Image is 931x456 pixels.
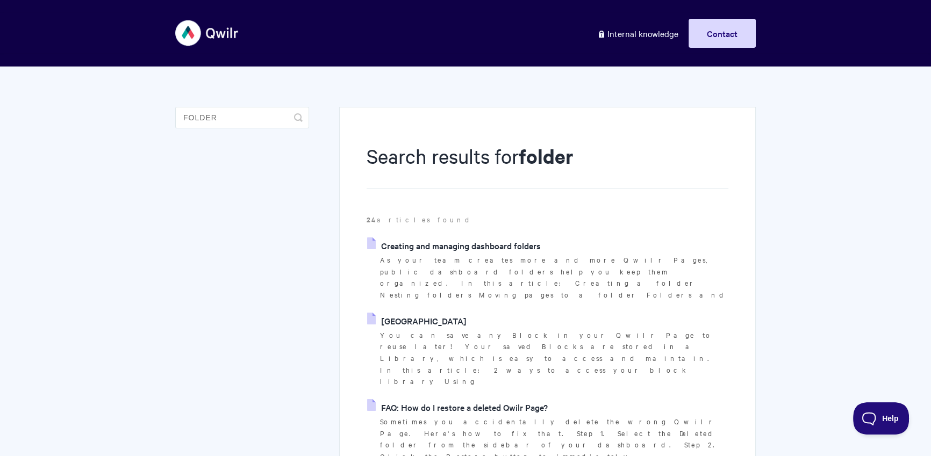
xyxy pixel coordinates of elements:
p: As your team creates more and more Qwilr Pages, public dashboard folders help you keep them organ... [380,254,728,301]
a: FAQ: How do I restore a deleted Qwilr Page? [367,399,548,415]
a: Internal knowledge [589,19,686,48]
a: Contact [689,19,756,48]
p: articles found [367,214,728,226]
p: You can save any Block in your Qwilr Page to reuse later! Your saved Blocks are stored in a Libra... [380,329,728,388]
input: Search [175,107,309,128]
a: Creating and managing dashboard folders [367,237,541,254]
strong: folder [519,143,574,169]
iframe: Toggle Customer Support [853,402,909,435]
a: [GEOGRAPHIC_DATA] [367,313,467,329]
h1: Search results for [367,142,728,189]
img: Qwilr Help Center [175,13,239,53]
strong: 24 [367,214,377,225]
